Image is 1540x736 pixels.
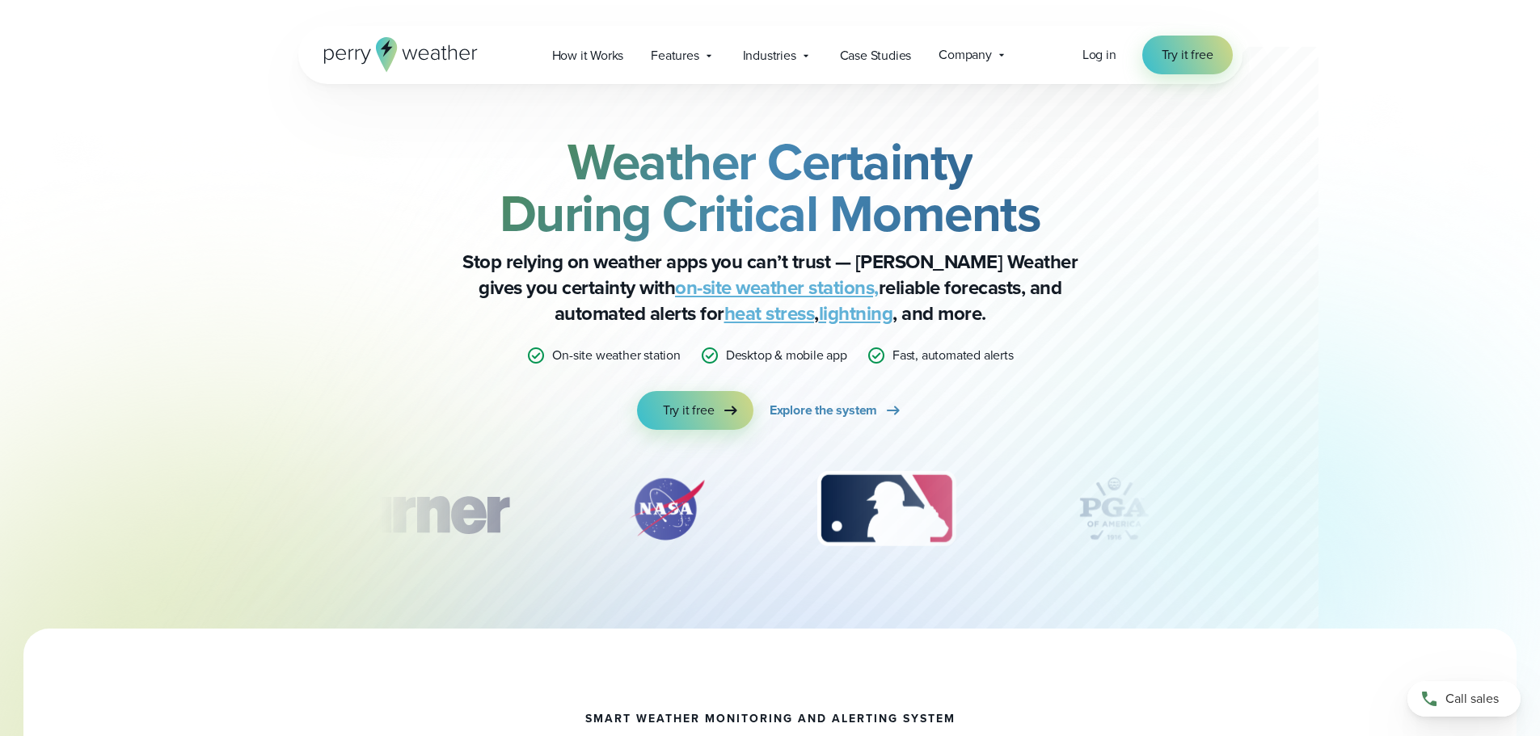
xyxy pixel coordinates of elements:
a: lightning [819,299,893,328]
a: Try it free [1142,36,1233,74]
div: 1 of 12 [302,469,532,549]
a: Call sales [1407,681,1521,717]
a: on-site weather stations, [675,273,879,302]
span: Try it free [663,401,715,420]
span: Call sales [1445,689,1499,709]
div: 2 of 12 [610,469,724,549]
p: Fast, automated alerts [892,346,1014,365]
div: 3 of 12 [801,469,972,549]
a: Try it free [637,391,753,430]
a: Log in [1082,45,1116,65]
img: PGA.svg [1049,469,1179,549]
span: Case Studies [840,46,912,65]
img: NASA.svg [610,469,724,549]
span: Features [651,46,698,65]
p: Desktop & mobile app [726,346,847,365]
p: Stop relying on weather apps you can’t trust — [PERSON_NAME] Weather gives you certainty with rel... [447,249,1094,326]
div: 4 of 12 [1049,469,1179,549]
a: Explore the system [770,391,903,430]
a: heat stress [724,299,815,328]
img: MLB.svg [801,469,972,549]
strong: Weather Certainty During Critical Moments [500,124,1041,251]
span: Industries [743,46,796,65]
span: Explore the system [770,401,877,420]
span: Company [939,45,992,65]
span: Log in [1082,45,1116,64]
div: slideshow [379,469,1162,557]
h1: smart weather monitoring and alerting system [585,713,956,725]
span: How it Works [552,46,624,65]
a: Case Studies [826,39,926,72]
p: On-site weather station [552,346,680,365]
a: How it Works [538,39,638,72]
span: Try it free [1162,45,1213,65]
img: Turner-Construction_1.svg [302,469,532,549]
